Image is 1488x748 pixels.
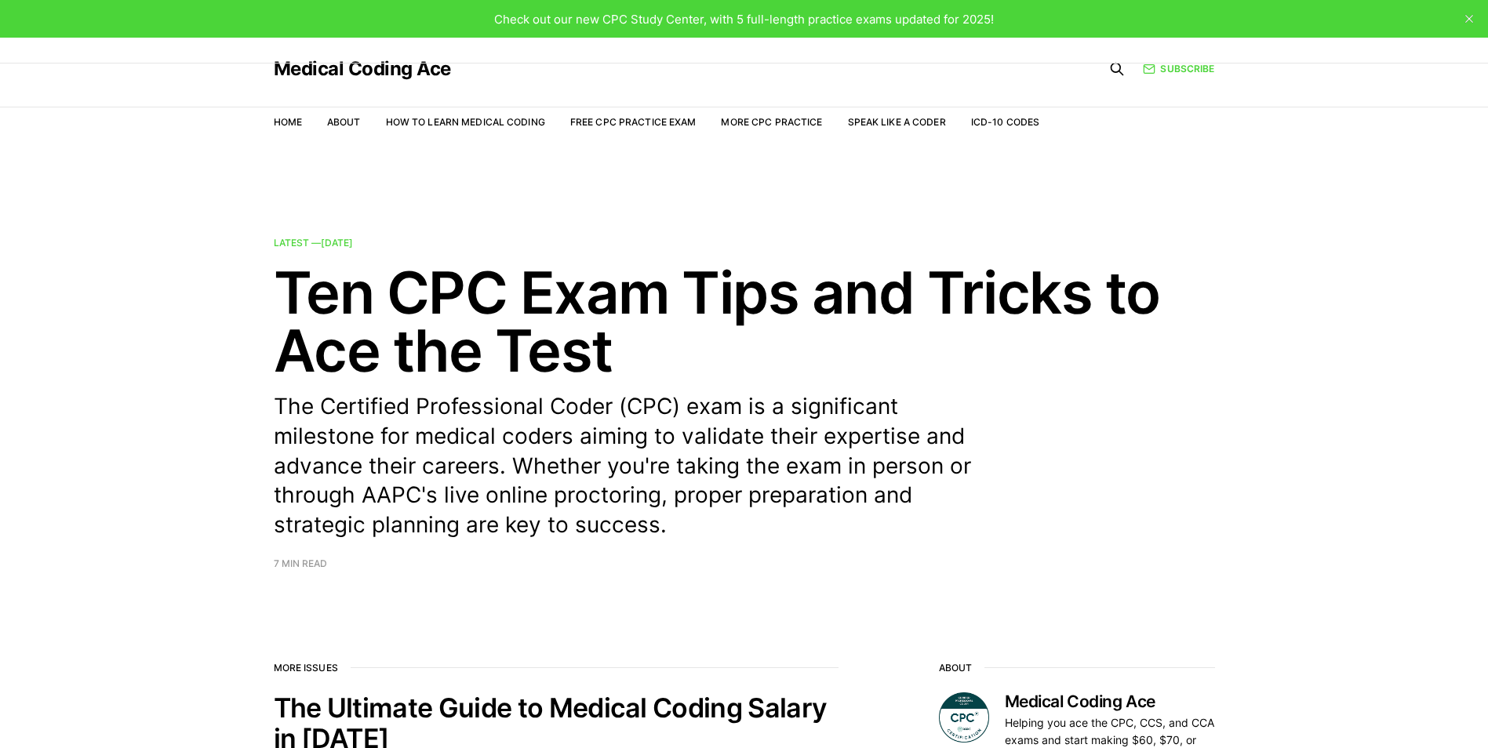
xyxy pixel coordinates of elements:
a: Free CPC Practice Exam [570,116,697,128]
a: Home [274,116,302,128]
span: 7 min read [274,559,327,568]
h2: More issues [274,663,839,674]
a: More CPC Practice [721,116,822,128]
h2: About [939,663,1215,674]
p: The Certified Professional Coder (CPC) exam is a significant milestone for medical coders aiming ... [274,392,995,540]
h2: Ten CPC Exam Tips and Tricks to Ace the Test [274,263,1215,379]
a: ICD-10 Codes [971,116,1039,128]
time: [DATE] [321,237,353,249]
a: About [327,116,361,128]
span: Latest — [274,237,353,249]
a: Medical Coding Ace [274,60,451,78]
h3: Medical Coding Ace [1005,692,1215,711]
a: Subscribe [1143,61,1214,76]
span: Check out our new CPC Study Center, with 5 full-length practice exams updated for 2025! [494,12,994,27]
button: close [1457,6,1482,31]
a: Speak Like a Coder [848,116,946,128]
img: Medical Coding Ace [939,692,989,743]
a: How to Learn Medical Coding [386,116,545,128]
a: Latest —[DATE] Ten CPC Exam Tips and Tricks to Ace the Test The Certified Professional Coder (CPC... [274,238,1215,568]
